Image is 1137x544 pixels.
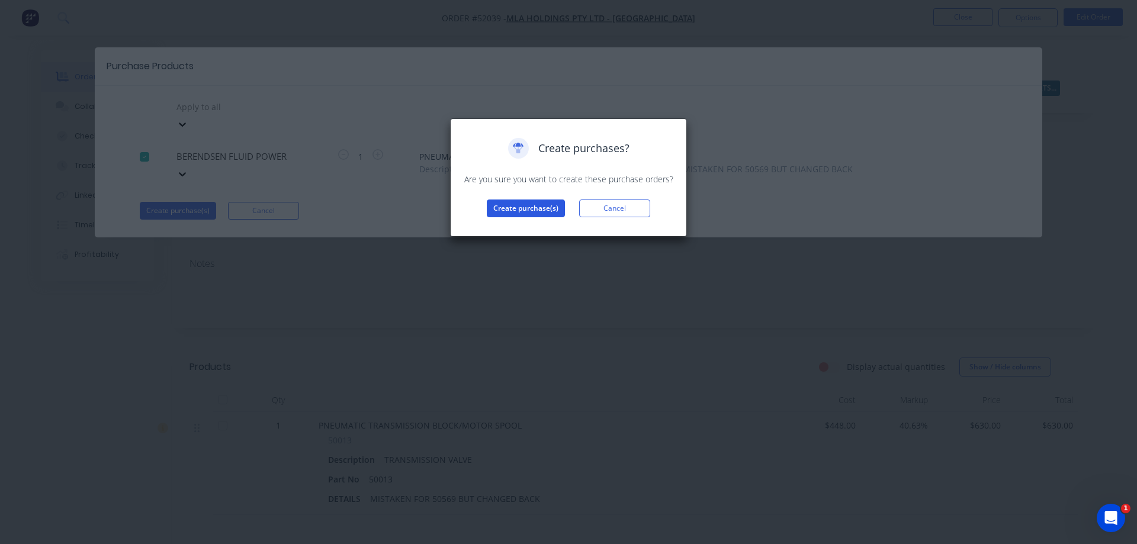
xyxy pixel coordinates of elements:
[1097,504,1125,532] iframe: Intercom live chat
[579,199,650,217] button: Cancel
[1121,504,1130,513] span: 1
[487,199,565,217] button: Create purchase(s)
[538,140,629,156] span: Create purchases?
[462,173,675,185] p: Are you sure you want to create these purchase orders?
